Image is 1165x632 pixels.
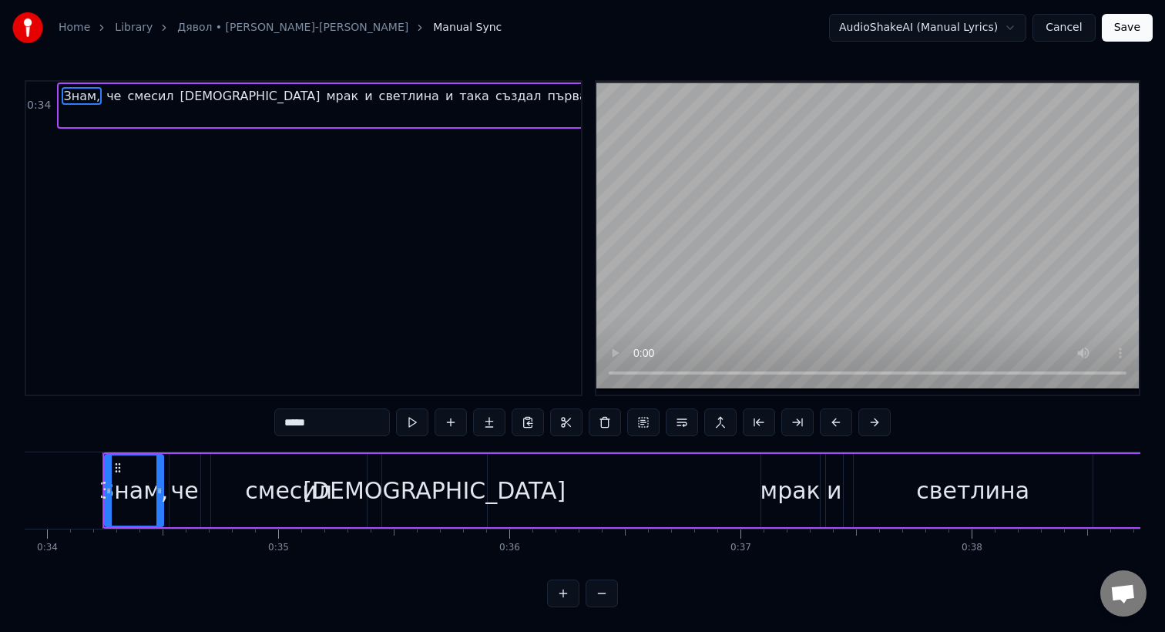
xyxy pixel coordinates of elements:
[458,87,491,105] span: така
[494,87,543,105] span: създал
[37,542,58,554] div: 0:34
[363,87,374,105] span: и
[245,473,332,508] div: смесил
[827,473,842,508] div: и
[546,87,603,105] span: първата
[27,98,51,113] span: 0:34
[12,12,43,43] img: youka
[730,542,751,554] div: 0:37
[171,473,199,508] div: че
[177,20,408,35] a: Дявол • [PERSON_NAME]-[PERSON_NAME]
[126,87,175,105] span: смесил
[59,20,502,35] nav: breadcrumb
[962,542,982,554] div: 0:38
[916,473,1029,508] div: светлина
[115,20,153,35] a: Library
[105,87,123,105] span: че
[325,87,361,105] span: мрак
[378,87,441,105] span: светлина
[59,20,90,35] a: Home
[1102,14,1153,42] button: Save
[62,87,102,105] span: Знам,
[444,87,455,105] span: и
[433,20,502,35] span: Manual Sync
[303,473,566,508] div: [DEMOGRAPHIC_DATA]
[99,473,168,508] div: Знам,
[268,542,289,554] div: 0:35
[499,542,520,554] div: 0:36
[1100,570,1147,617] div: Open chat
[1032,14,1095,42] button: Cancel
[760,473,821,508] div: мрак
[179,87,322,105] span: [DEMOGRAPHIC_DATA]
